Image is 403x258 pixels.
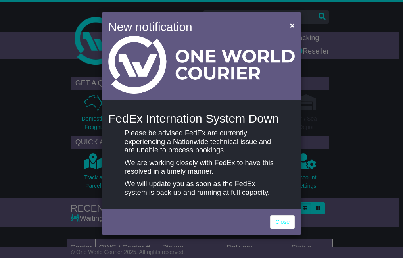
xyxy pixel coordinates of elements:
[125,129,278,155] p: Please be advised FedEx are currently experiencing a Nationwide technical issue and are unable to...
[108,36,295,94] img: Light
[125,180,278,197] p: We will update you as soon as the FedEx system is back up and running at full capacity.
[270,215,295,229] a: Close
[125,159,278,176] p: We are working closely with FedEx to have this resolved in a timely manner.
[290,21,295,30] span: ×
[108,112,295,125] h4: FedEx Internation System Down
[108,18,278,36] h4: New notification
[286,17,299,33] button: Close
